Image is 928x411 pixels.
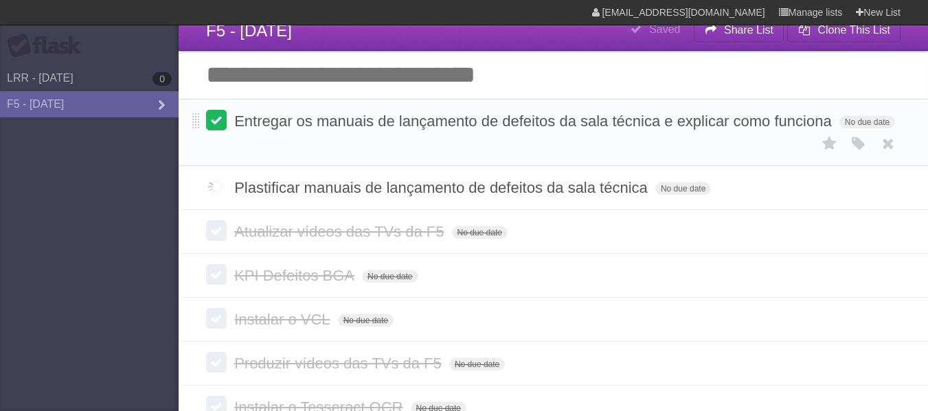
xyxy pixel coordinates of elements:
span: No due date [449,358,505,371]
span: No due date [338,314,394,327]
span: Produzir vídeos das TVs da F5 [234,355,445,372]
span: No due date [839,116,895,128]
label: Done [206,220,227,241]
b: Clone This List [817,24,890,36]
button: Clone This List [787,18,901,43]
span: Plastificar manuais de lançamento de defeitos da sala técnica [234,179,651,196]
b: 0 [152,72,172,86]
span: Instalar o VCL [234,311,333,328]
b: Saved [649,23,680,35]
label: Done [206,264,227,285]
label: Done [206,110,227,130]
label: Star task [817,132,843,155]
span: Atualizar vídeos das TVs da F5 [234,223,447,240]
label: Done [206,308,227,329]
label: Done [206,352,227,373]
b: Share List [724,24,773,36]
span: F5 - [DATE] [206,21,292,40]
span: No due date [655,183,711,195]
label: Done [206,176,227,197]
span: No due date [452,226,508,239]
div: Flask [7,34,89,58]
span: No due date [362,270,418,283]
span: Entregar os manuais de lançamento de defeitos da sala técnica e explicar como funciona [234,113,835,130]
span: KPI Defeitos BGA [234,267,358,284]
button: Share List [694,18,784,43]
